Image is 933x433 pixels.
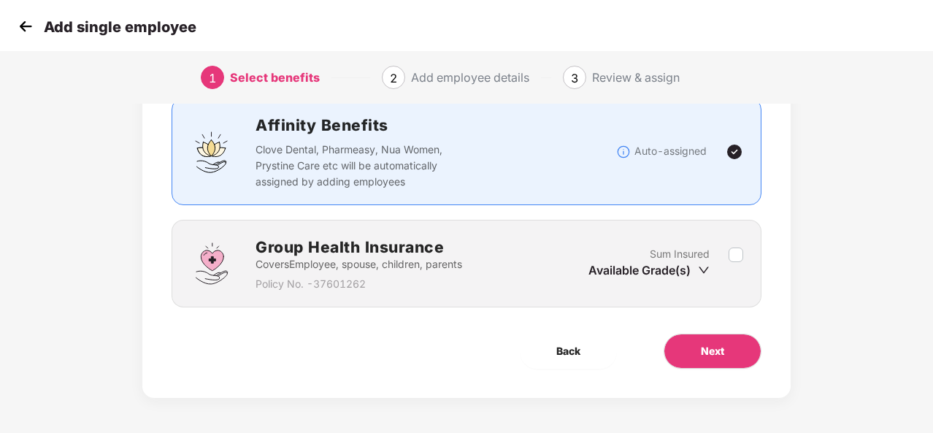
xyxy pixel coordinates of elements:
[209,71,216,85] span: 1
[592,66,680,89] div: Review & assign
[256,276,462,292] p: Policy No. - 37601262
[556,343,580,359] span: Back
[634,143,707,159] p: Auto-assigned
[650,246,710,262] p: Sum Insured
[190,130,234,174] img: svg+xml;base64,PHN2ZyBpZD0iQWZmaW5pdHlfQmVuZWZpdHMiIGRhdGEtbmFtZT0iQWZmaW5pdHkgQmVuZWZpdHMiIHhtbG...
[390,71,397,85] span: 2
[190,242,234,286] img: svg+xml;base64,PHN2ZyBpZD0iR3JvdXBfSGVhbHRoX0luc3VyYW5jZSIgZGF0YS1uYW1lPSJHcm91cCBIZWFsdGggSW5zdX...
[230,66,320,89] div: Select benefits
[256,235,462,259] h2: Group Health Insurance
[726,143,743,161] img: svg+xml;base64,PHN2ZyBpZD0iVGljay0yNHgyNCIgeG1sbnM9Imh0dHA6Ly93d3cudzMub3JnLzIwMDAvc3ZnIiB3aWR0aD...
[411,66,529,89] div: Add employee details
[520,334,617,369] button: Back
[256,256,462,272] p: Covers Employee, spouse, children, parents
[588,262,710,278] div: Available Grade(s)
[616,145,631,159] img: svg+xml;base64,PHN2ZyBpZD0iSW5mb18tXzMyeDMyIiBkYXRhLW5hbWU9IkluZm8gLSAzMngzMiIgeG1sbnM9Imh0dHA6Ly...
[664,334,761,369] button: Next
[44,18,196,36] p: Add single employee
[701,343,724,359] span: Next
[571,71,578,85] span: 3
[256,113,616,137] h2: Affinity Benefits
[698,264,710,276] span: down
[15,15,37,37] img: svg+xml;base64,PHN2ZyB4bWxucz0iaHR0cDovL3d3dy53My5vcmcvMjAwMC9zdmciIHdpZHRoPSIzMCIgaGVpZ2h0PSIzMC...
[256,142,472,190] p: Clove Dental, Pharmeasy, Nua Women, Prystine Care etc will be automatically assigned by adding em...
